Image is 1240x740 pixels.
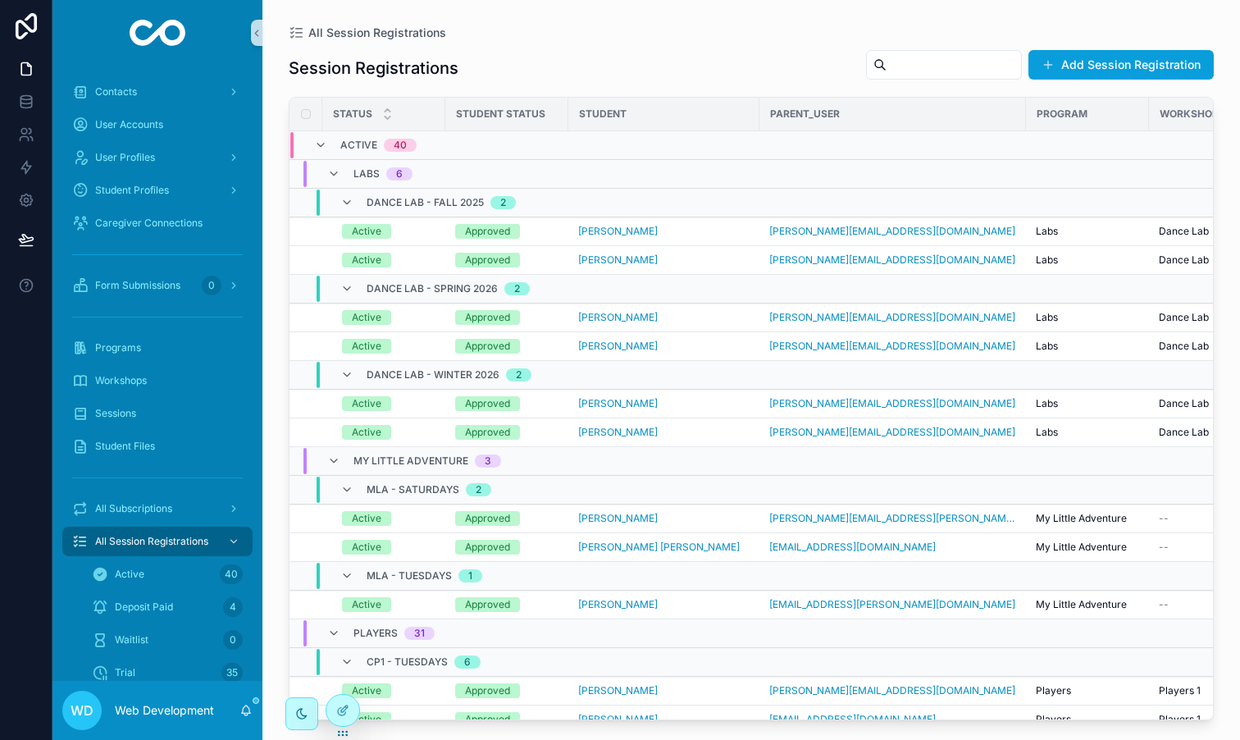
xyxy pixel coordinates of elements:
[342,511,435,526] a: Active
[62,77,253,107] a: Contacts
[1160,107,1219,121] span: Workshop
[1036,225,1139,238] a: Labs
[82,560,253,589] a: Active40
[455,511,558,526] a: Approved
[289,57,458,80] h1: Session Registrations
[352,712,381,727] div: Active
[769,311,1015,324] a: [PERSON_NAME][EMAIL_ADDRESS][DOMAIN_NAME]
[367,483,459,496] span: MLA - Saturdays
[578,713,658,726] a: [PERSON_NAME]
[62,176,253,205] a: Student Profiles
[476,483,481,496] div: 2
[82,658,253,687] a: Trial35
[578,311,658,324] a: [PERSON_NAME]
[578,225,658,238] a: [PERSON_NAME]
[456,107,545,121] span: Student Status
[1159,541,1169,554] span: --
[342,253,435,267] a: Active
[353,167,380,180] span: Labs
[1036,397,1139,410] a: Labs
[352,339,381,354] div: Active
[130,20,186,46] img: App logo
[769,397,1016,410] a: [PERSON_NAME][EMAIL_ADDRESS][DOMAIN_NAME]
[465,683,510,698] div: Approved
[1036,254,1139,267] a: Labs
[468,569,472,582] div: 1
[95,440,155,453] span: Student Files
[578,684,658,697] a: [PERSON_NAME]
[578,541,750,554] a: [PERSON_NAME] [PERSON_NAME]
[95,217,203,230] span: Caregiver Connections
[578,254,750,267] a: [PERSON_NAME]
[769,254,1016,267] a: [PERSON_NAME][EMAIL_ADDRESS][DOMAIN_NAME]
[485,455,491,468] div: 3
[367,655,448,669] span: CP1 - Tuesdays
[1036,598,1127,611] span: My Little Adventure
[1159,254,1209,267] span: Dance Lab
[769,684,1015,697] a: [PERSON_NAME][EMAIL_ADDRESS][DOMAIN_NAME]
[62,366,253,395] a: Workshops
[1036,684,1071,697] span: Players
[465,310,510,325] div: Approved
[289,25,446,41] a: All Session Registrations
[342,683,435,698] a: Active
[1036,512,1127,525] span: My Little Adventure
[71,701,93,720] span: WD
[202,276,221,295] div: 0
[342,597,435,612] a: Active
[465,540,510,555] div: Approved
[769,426,1015,439] a: [PERSON_NAME][EMAIL_ADDRESS][DOMAIN_NAME]
[578,684,750,697] a: [PERSON_NAME]
[1036,254,1058,267] span: Labs
[367,368,499,381] span: Dance Lab - Winter 2026
[1028,50,1214,80] button: Add Session Registration
[1159,397,1209,410] span: Dance Lab
[455,712,558,727] a: Approved
[455,425,558,440] a: Approved
[769,598,1016,611] a: [EMAIL_ADDRESS][PERSON_NAME][DOMAIN_NAME]
[578,426,750,439] a: [PERSON_NAME]
[578,541,740,554] span: [PERSON_NAME] [PERSON_NAME]
[769,713,936,726] a: [EMAIL_ADDRESS][DOMAIN_NAME]
[1037,107,1087,121] span: Program
[465,425,510,440] div: Approved
[95,407,136,420] span: Sessions
[95,118,163,131] span: User Accounts
[352,540,381,555] div: Active
[1159,598,1169,611] span: --
[579,107,627,121] span: Student
[769,225,1015,238] a: [PERSON_NAME][EMAIL_ADDRESS][DOMAIN_NAME]
[62,271,253,300] a: Form Submissions0
[95,279,180,292] span: Form Submissions
[82,592,253,622] a: Deposit Paid4
[223,597,243,617] div: 4
[367,282,498,295] span: Dance Lab - Spring 2026
[578,340,658,353] a: [PERSON_NAME]
[353,455,468,468] span: My Little Adventure
[220,564,243,584] div: 40
[578,512,658,525] a: [PERSON_NAME]
[578,340,750,353] a: [PERSON_NAME]
[578,426,658,439] span: [PERSON_NAME]
[455,310,558,325] a: Approved
[769,541,936,554] a: [EMAIL_ADDRESS][DOMAIN_NAME]
[62,333,253,363] a: Programs
[95,341,141,354] span: Programs
[95,85,137,98] span: Contacts
[465,712,510,727] div: Approved
[769,254,1015,267] span: [PERSON_NAME][EMAIL_ADDRESS][DOMAIN_NAME]
[367,569,452,582] span: MLA - Tuesdays
[769,512,1016,525] a: [PERSON_NAME][EMAIL_ADDRESS][PERSON_NAME][DOMAIN_NAME]
[62,432,253,461] a: Student Files
[578,512,750,525] a: [PERSON_NAME]
[769,397,1015,410] span: [PERSON_NAME][EMAIL_ADDRESS][DOMAIN_NAME]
